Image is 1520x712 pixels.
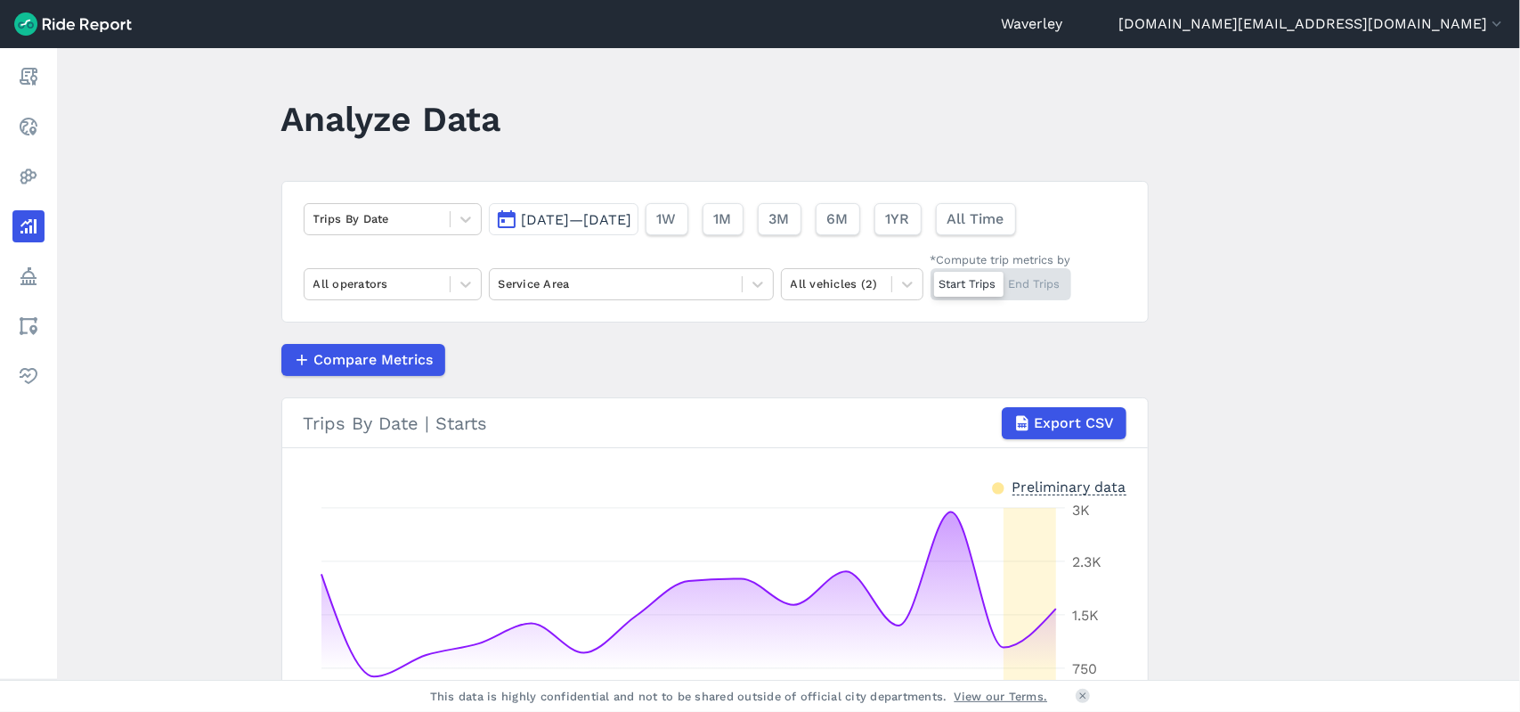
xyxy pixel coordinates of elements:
a: Waverley [1001,13,1062,35]
button: All Time [936,203,1016,235]
span: 1W [657,209,677,230]
button: Export CSV [1002,407,1126,439]
button: [DOMAIN_NAME][EMAIL_ADDRESS][DOMAIN_NAME] [1118,13,1506,35]
button: 6M [816,203,860,235]
span: 3M [769,209,790,230]
div: Preliminary data [1012,477,1126,495]
a: Areas [12,310,45,342]
a: Health [12,360,45,392]
img: Ride Report [14,12,132,36]
span: Compare Metrics [314,349,434,371]
tspan: 1.5K [1072,607,1099,624]
tspan: 2.3K [1072,553,1101,570]
button: 1M [703,203,744,235]
span: 1M [714,209,732,230]
a: Analyze [12,210,45,242]
a: Policy [12,260,45,292]
div: *Compute trip metrics by [931,251,1071,268]
a: Realtime [12,110,45,143]
span: 1YR [886,209,910,230]
span: [DATE]—[DATE] [522,211,632,228]
button: 1YR [874,203,922,235]
a: Report [12,61,45,93]
a: Heatmaps [12,160,45,192]
button: Compare Metrics [281,344,445,376]
div: Trips By Date | Starts [304,407,1126,439]
span: Export CSV [1035,413,1115,434]
a: View our Terms. [955,688,1048,705]
button: 3M [758,203,801,235]
span: All Time [947,209,1004,230]
h1: Analyze Data [281,94,501,143]
tspan: 750 [1072,660,1097,677]
span: 6M [827,209,849,230]
button: 1W [646,203,688,235]
tspan: 3K [1072,502,1090,519]
button: [DATE]—[DATE] [489,203,638,235]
